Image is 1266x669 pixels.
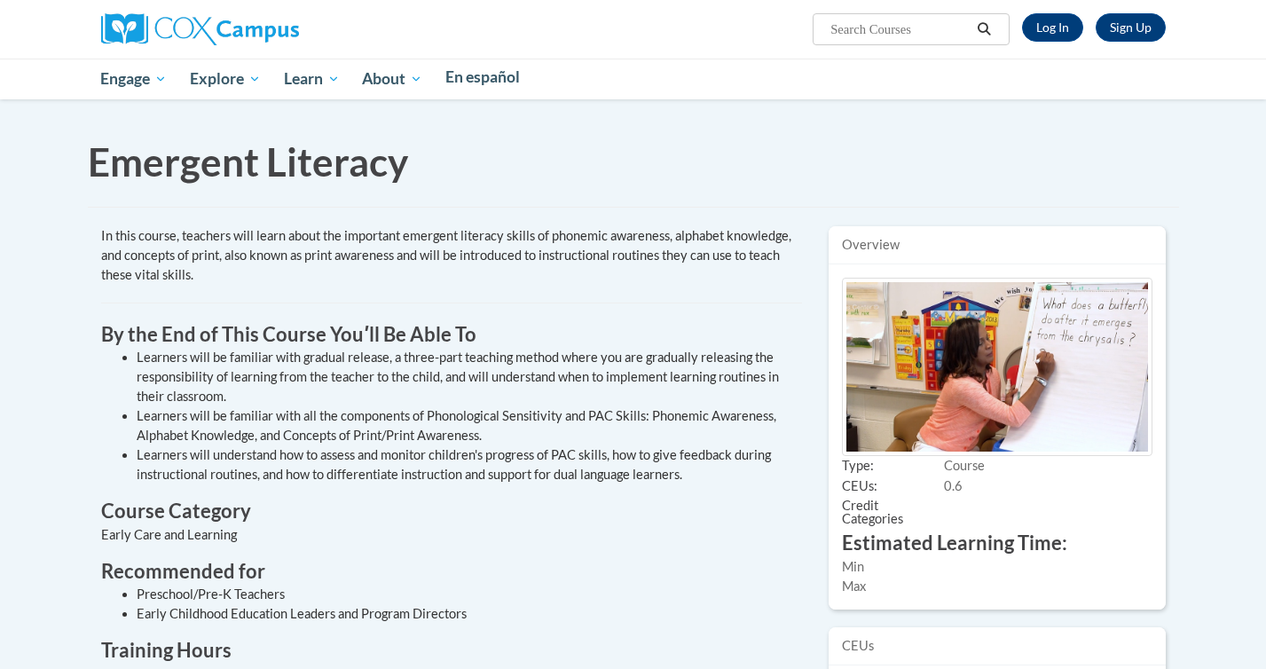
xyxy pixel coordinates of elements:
span: En español [445,67,520,86]
a: Cox Campus [101,20,299,35]
span: Explore [190,68,261,90]
a: Register [1096,13,1166,42]
h3: Estimated Learning Time: [842,530,1152,557]
span: Learn [284,68,340,90]
button: Search [971,19,997,40]
div: CEUs [829,627,1166,665]
value: Early Care and Learning [101,527,237,542]
img: Cox Campus [101,13,299,45]
a: Log In [1022,13,1083,42]
img: Image of Course [842,278,1152,457]
li: Learners will be familiar with gradual release, a three-part teaching method where you are gradua... [137,348,802,406]
h3: By the End of This Course Youʹll Be Able To [101,321,802,349]
span: Engage [100,68,167,90]
h3: Recommended for [101,558,802,586]
div: Overview [829,226,1166,264]
div: Min [842,557,1152,577]
li: Learners will understand how to assess and monitor children's progress of PAC skills, how to give... [137,445,802,484]
li: Early Childhood Education Leaders and Program Directors [137,604,802,624]
div: Max [842,577,1152,596]
h3: Training Hours [101,637,802,665]
span: Type: [842,457,944,476]
a: Explore [178,59,272,99]
span: Credit Categories [842,497,944,530]
span: 0.6 [944,478,963,493]
i:  [976,23,992,36]
li: Learners will be familiar with all the components of Phonological Sensitivity and PAC Skills: Pho... [137,406,802,445]
a: Engage [90,59,179,99]
div: Main menu [75,59,1192,99]
span: CEUs: [842,477,944,497]
span: Emergent Literacy [88,138,408,185]
span: Course [944,458,985,473]
a: About [350,59,434,99]
span: About [362,68,422,90]
a: Learn [272,59,351,99]
a: En español [434,59,531,96]
h3: Course Category [101,498,802,525]
div: In this course, teachers will learn about the important emergent literacy skills of phonemic awar... [101,226,802,285]
li: Preschool/Pre-K Teachers [137,585,802,604]
input: Search Courses [829,19,971,40]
